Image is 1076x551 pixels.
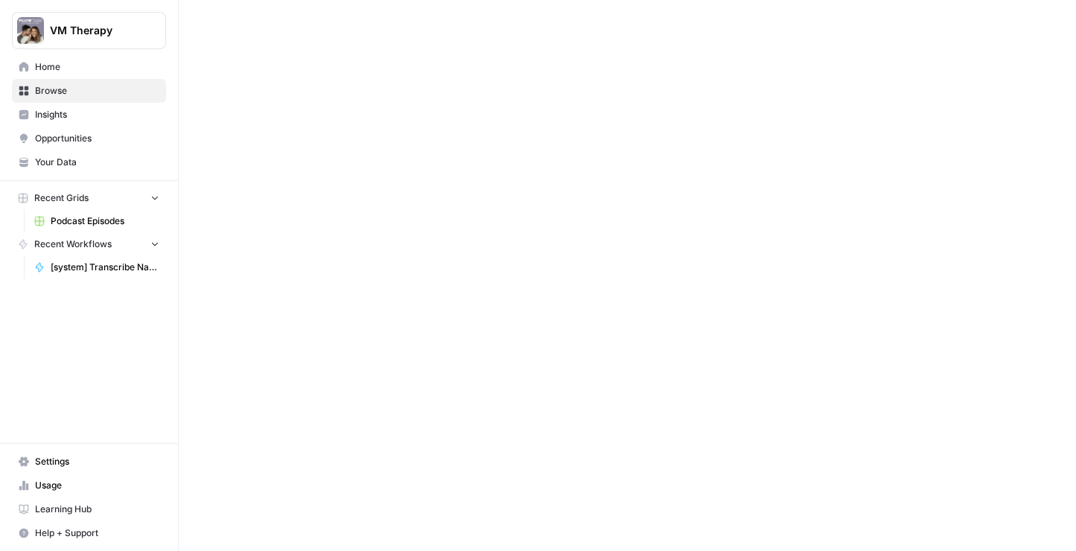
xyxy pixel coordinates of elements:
[12,233,166,255] button: Recent Workflows
[51,214,159,228] span: Podcast Episodes
[35,526,159,540] span: Help + Support
[12,521,166,545] button: Help + Support
[12,497,166,521] a: Learning Hub
[12,474,166,497] a: Usage
[28,209,166,233] a: Podcast Episodes
[35,479,159,492] span: Usage
[12,103,166,127] a: Insights
[35,132,159,145] span: Opportunities
[12,187,166,209] button: Recent Grids
[12,150,166,174] a: Your Data
[12,127,166,150] a: Opportunities
[51,261,159,274] span: [system] Transcribe Name and Speakers
[17,17,44,44] img: VM Therapy Logo
[50,23,140,38] span: VM Therapy
[12,79,166,103] a: Browse
[35,503,159,516] span: Learning Hub
[28,255,166,279] a: [system] Transcribe Name and Speakers
[34,191,89,205] span: Recent Grids
[12,12,166,49] button: Workspace: VM Therapy
[12,55,166,79] a: Home
[12,450,166,474] a: Settings
[35,60,159,74] span: Home
[35,455,159,468] span: Settings
[35,156,159,169] span: Your Data
[35,84,159,98] span: Browse
[35,108,159,121] span: Insights
[34,238,112,251] span: Recent Workflows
